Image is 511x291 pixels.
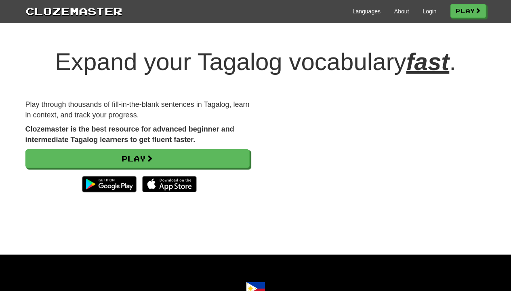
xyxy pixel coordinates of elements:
a: Login [423,7,436,15]
strong: Clozemaster is the best resource for advanced beginner and intermediate Tagalog learners to get f... [25,125,234,144]
em: fast [406,48,450,75]
a: Clozemaster [25,3,122,18]
p: Play through thousands of fill-in-the-blank sentences in Tagalog, learn in context, and track you... [25,100,250,120]
img: Download_on_the_App_Store_Badge_US-UK_135x40-25178aeef6eb6b83b96f5f2d004eda3bffbb37122de64afbaef7... [142,176,197,192]
img: Get it on Google Play [78,172,141,196]
a: Play [450,4,486,18]
a: About [394,7,409,15]
a: Play [25,149,250,168]
h1: Expand your Tagalog vocabulary . [25,49,486,75]
a: Languages [353,7,381,15]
